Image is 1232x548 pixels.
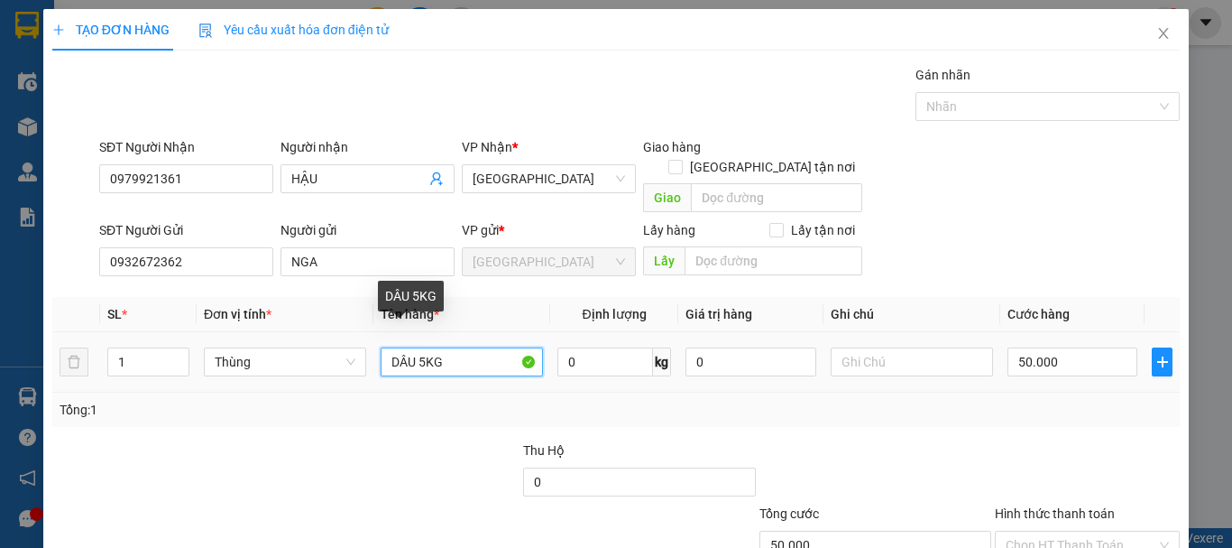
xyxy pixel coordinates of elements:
[1153,355,1172,369] span: plus
[60,400,477,420] div: Tổng: 1
[683,157,862,177] span: [GEOGRAPHIC_DATA] tận nơi
[99,137,273,157] div: SĐT Người Nhận
[381,348,543,376] input: VD: Bàn, Ghế
[1007,307,1070,321] span: Cước hàng
[1156,26,1171,41] span: close
[831,348,993,376] input: Ghi Chú
[9,77,124,136] li: VP [GEOGRAPHIC_DATA]
[643,223,695,237] span: Lấy hàng
[215,348,355,376] span: Thùng
[523,443,565,458] span: Thu Hộ
[462,220,636,240] div: VP gửi
[473,165,625,192] span: Đà Nẵng
[685,348,815,376] input: 0
[124,77,240,97] li: VP [PERSON_NAME]
[643,246,685,275] span: Lấy
[643,183,691,212] span: Giao
[60,348,88,376] button: delete
[204,307,271,321] span: Đơn vị tính
[99,220,273,240] div: SĐT Người Gửi
[473,248,625,275] span: Đà Lạt
[198,23,389,37] span: Yêu cầu xuất hóa đơn điện tử
[9,9,262,43] li: Thanh Thuỷ
[1152,348,1172,376] button: plus
[1138,9,1189,60] button: Close
[685,307,752,321] span: Giá trị hàng
[52,23,170,37] span: TẠO ĐƠN HÀNG
[52,23,65,36] span: plus
[784,220,862,240] span: Lấy tận nơi
[107,307,122,321] span: SL
[280,137,455,157] div: Người nhận
[280,220,455,240] div: Người gửi
[140,99,236,114] b: [PERSON_NAME]
[429,172,444,186] span: user-add
[995,506,1115,521] label: Hình thức thanh toán
[823,297,1000,332] th: Ghi chú
[915,68,970,82] label: Gán nhãn
[462,140,512,154] span: VP Nhận
[653,348,671,376] span: kg
[378,281,444,311] div: DÂU 5KG
[582,307,646,321] span: Định lượng
[759,506,819,521] span: Tổng cước
[685,246,862,275] input: Dọc đường
[124,100,137,113] span: environment
[691,183,862,212] input: Dọc đường
[643,140,701,154] span: Giao hàng
[198,23,213,38] img: icon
